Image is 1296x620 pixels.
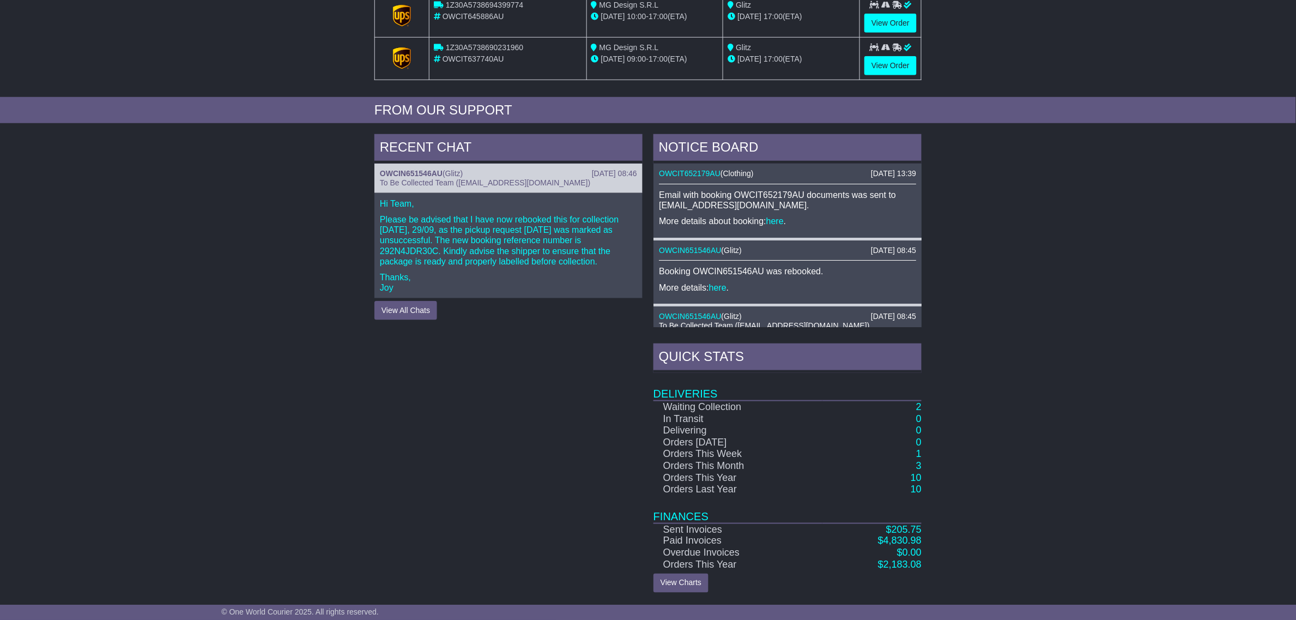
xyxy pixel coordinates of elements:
[659,312,916,321] div: ( )
[903,547,922,558] span: 0.00
[649,12,668,21] span: 17:00
[653,134,922,164] div: NOTICE BOARD
[627,12,646,21] span: 10:00
[653,373,922,401] td: Deliveries
[659,169,720,178] a: OWCIT652179AU
[393,5,411,27] img: GetCarrierServiceLogo
[911,472,922,483] a: 10
[653,344,922,373] div: Quick Stats
[871,312,916,321] div: [DATE] 08:45
[916,413,922,424] a: 0
[443,55,504,63] span: OWCIT637740AU
[627,55,646,63] span: 09:00
[864,14,917,33] a: View Order
[380,169,637,178] div: ( )
[393,47,411,69] img: GetCarrierServiceLogo
[446,43,523,52] span: 1Z30A5738690231960
[653,484,822,496] td: Orders Last Year
[374,134,643,164] div: RECENT CHAT
[659,169,916,178] div: ( )
[221,607,379,616] span: © One World Courier 2025. All rights reserved.
[737,55,761,63] span: [DATE]
[878,559,922,570] a: $2,183.08
[445,169,461,178] span: Glitz
[916,401,922,412] a: 2
[723,169,751,178] span: Clothing
[380,178,590,187] span: To Be Collected Team ([EMAIL_ADDRESS][DOMAIN_NAME])
[653,448,822,460] td: Orders This Week
[709,283,726,292] a: here
[653,460,822,472] td: Orders This Month
[599,43,659,52] span: MG Design S.R.L
[764,55,783,63] span: 17:00
[864,56,917,75] a: View Order
[653,472,822,484] td: Orders This Year
[659,312,721,321] a: OWCIN651546AU
[653,413,822,425] td: In Transit
[737,12,761,21] span: [DATE]
[659,246,916,255] div: ( )
[653,523,822,536] td: Sent Invoices
[653,559,822,571] td: Orders This Year
[374,103,922,118] div: FROM OUR SUPPORT
[653,437,822,449] td: Orders [DATE]
[592,169,637,178] div: [DATE] 08:46
[443,12,504,21] span: OWCIT645886AU
[728,11,855,22] div: (ETA)
[653,496,922,523] td: Finances
[380,169,443,178] a: OWCIN651546AU
[601,12,625,21] span: [DATE]
[659,282,916,293] p: More details: .
[883,559,922,570] span: 2,183.08
[653,574,708,593] a: View Charts
[883,535,922,546] span: 4,830.98
[897,547,922,558] a: $0.00
[911,484,922,495] a: 10
[916,460,922,471] a: 3
[599,1,659,9] span: MG Design S.R.L
[766,216,784,226] a: here
[724,246,739,255] span: Glitz
[653,401,822,413] td: Waiting Collection
[601,55,625,63] span: [DATE]
[871,246,916,255] div: [DATE] 08:45
[916,437,922,448] a: 0
[659,190,916,210] p: Email with booking OWCIT652179AU documents was sent to [EMAIL_ADDRESS][DOMAIN_NAME].
[659,321,869,330] span: To Be Collected Team ([EMAIL_ADDRESS][DOMAIN_NAME])
[649,55,668,63] span: 17:00
[659,246,721,255] a: OWCIN651546AU
[591,53,719,65] div: - (ETA)
[659,266,916,276] p: Booking OWCIN651546AU was rebooked.
[736,43,751,52] span: Glitz
[653,535,822,547] td: Paid Invoices
[728,53,855,65] div: (ETA)
[916,448,922,459] a: 1
[659,216,916,226] p: More details about booking: .
[871,169,916,178] div: [DATE] 13:39
[886,524,922,535] a: $205.75
[892,524,922,535] span: 205.75
[374,301,437,320] button: View All Chats
[380,198,637,209] p: Hi Team,
[653,425,822,437] td: Delivering
[916,425,922,436] a: 0
[764,12,783,21] span: 17:00
[878,535,922,546] a: $4,830.98
[446,1,523,9] span: 1Z30A5738694399774
[653,547,822,559] td: Overdue Invoices
[736,1,751,9] span: Glitz
[724,312,739,321] span: Glitz
[380,214,637,267] p: Please be advised that I have now rebooked this for collection [DATE], 29/09, as the pickup reque...
[591,11,719,22] div: - (ETA)
[380,272,637,293] p: Thanks, Joy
